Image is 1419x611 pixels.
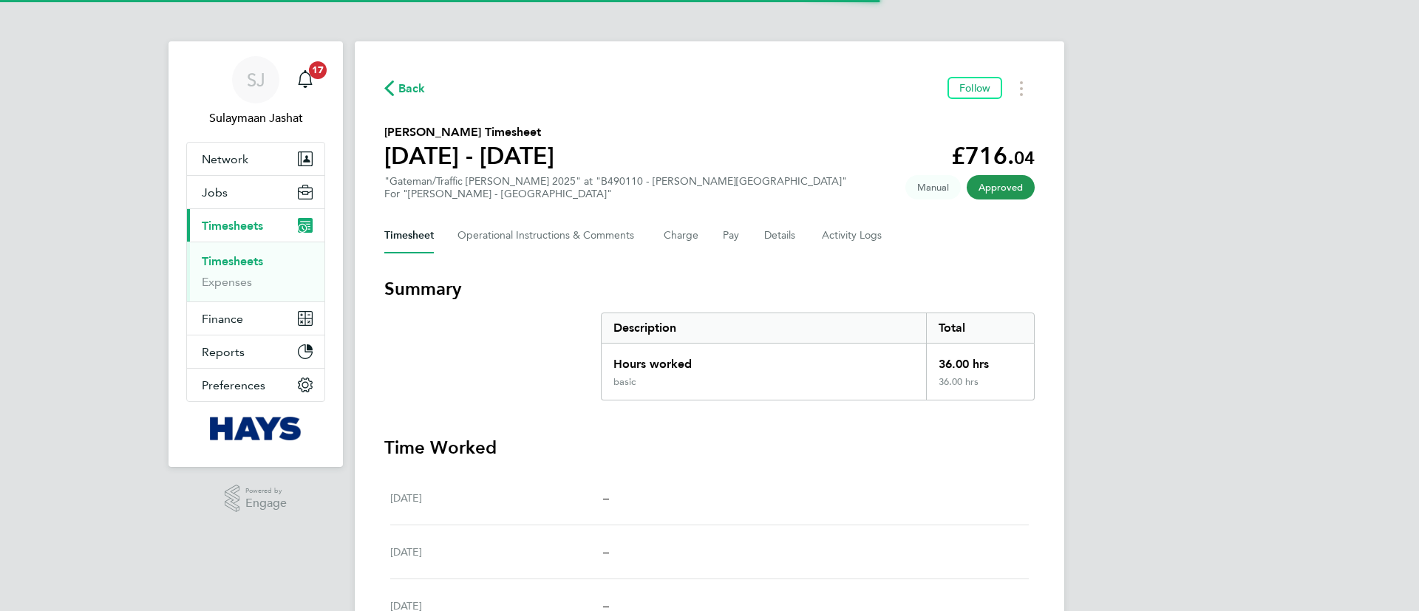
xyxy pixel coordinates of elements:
[187,369,324,401] button: Preferences
[947,77,1002,99] button: Follow
[398,80,426,98] span: Back
[225,485,287,513] a: Powered byEngage
[384,218,434,253] button: Timesheet
[309,61,327,79] span: 17
[187,143,324,175] button: Network
[384,79,426,98] button: Back
[202,219,263,233] span: Timesheets
[247,70,265,89] span: SJ
[664,218,699,253] button: Charge
[169,41,343,467] nav: Main navigation
[202,185,228,199] span: Jobs
[290,56,320,103] a: 17
[390,489,603,507] div: [DATE]
[959,81,990,95] span: Follow
[1014,147,1035,168] span: 04
[186,109,325,127] span: Sulaymaan Jashat
[905,175,961,199] span: This timesheet was manually created.
[926,313,1034,343] div: Total
[210,417,302,440] img: hays-logo-retina.png
[967,175,1035,199] span: This timesheet has been approved.
[384,277,1035,301] h3: Summary
[202,152,248,166] span: Network
[457,218,640,253] button: Operational Instructions & Comments
[202,275,252,289] a: Expenses
[822,218,884,253] button: Activity Logs
[186,56,325,127] a: SJSulaymaan Jashat
[613,376,636,388] div: basic
[245,497,287,510] span: Engage
[601,313,1035,400] div: Summary
[186,417,325,440] a: Go to home page
[187,242,324,301] div: Timesheets
[951,142,1035,170] app-decimal: £716.
[926,344,1034,376] div: 36.00 hrs
[384,123,554,141] h2: [PERSON_NAME] Timesheet
[202,378,265,392] span: Preferences
[602,313,926,343] div: Description
[603,545,609,559] span: –
[1008,77,1035,100] button: Timesheets Menu
[926,376,1034,400] div: 36.00 hrs
[202,254,263,268] a: Timesheets
[384,175,847,200] div: "Gateman/Traffic [PERSON_NAME] 2025" at "B490110 - [PERSON_NAME][GEOGRAPHIC_DATA]"
[384,141,554,171] h1: [DATE] - [DATE]
[187,176,324,208] button: Jobs
[602,344,926,376] div: Hours worked
[187,209,324,242] button: Timesheets
[723,218,741,253] button: Pay
[390,543,603,561] div: [DATE]
[202,345,245,359] span: Reports
[187,302,324,335] button: Finance
[764,218,798,253] button: Details
[384,188,847,200] div: For "[PERSON_NAME] - [GEOGRAPHIC_DATA]"
[187,335,324,368] button: Reports
[245,485,287,497] span: Powered by
[202,312,243,326] span: Finance
[384,436,1035,460] h3: Time Worked
[603,491,609,505] span: –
